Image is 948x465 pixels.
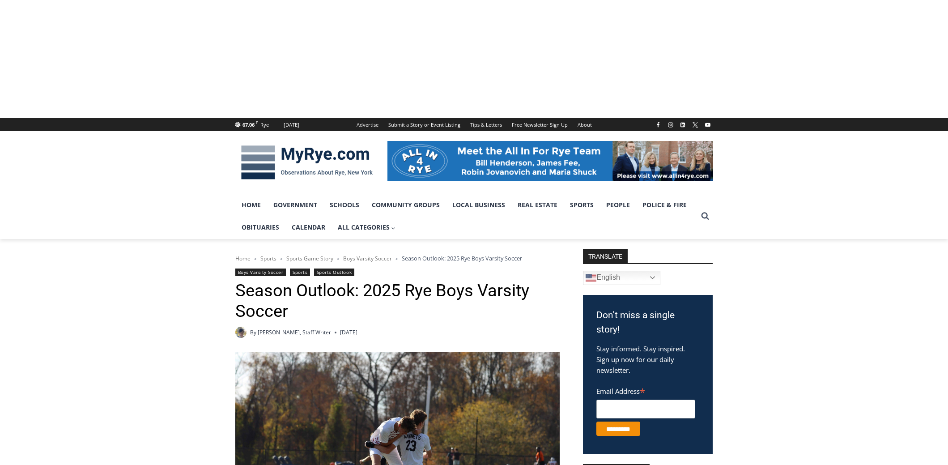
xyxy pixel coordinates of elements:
span: Season Outlook: 2025 Rye Boys Varsity Soccer [402,254,522,262]
a: Home [235,255,251,262]
a: About [573,118,597,131]
span: > [280,256,283,262]
a: Free Newsletter Sign Up [507,118,573,131]
span: > [254,256,257,262]
a: Community Groups [366,194,446,216]
a: Tips & Letters [465,118,507,131]
a: Schools [323,194,366,216]
span: > [395,256,398,262]
a: Sports Outlook [314,269,354,276]
a: English [583,271,660,285]
a: Local Business [446,194,511,216]
a: Home [235,194,267,216]
time: [DATE] [340,328,357,337]
span: All Categories [338,222,396,232]
div: [DATE] [284,121,299,129]
h1: Season Outlook: 2025 Rye Boys Varsity Soccer [235,281,560,321]
a: Calendar [285,216,332,239]
span: By [250,328,256,337]
img: MyRye.com [235,139,378,186]
a: Instagram [665,119,676,130]
a: Linkedin [677,119,688,130]
a: Sports [290,269,310,276]
button: View Search Form [697,208,713,224]
a: Facebook [653,119,663,130]
img: All in for Rye [387,141,713,181]
strong: TRANSLATE [583,249,628,263]
p: Stay informed. Stay inspired. Sign up now for our daily newsletter. [596,343,699,375]
a: Sports [260,255,276,262]
span: F [256,120,258,125]
a: Government [267,194,323,216]
a: Submit a Story or Event Listing [383,118,465,131]
a: People [600,194,636,216]
span: 67.06 [242,121,255,128]
a: Advertise [352,118,383,131]
a: Sports Game Story [286,255,333,262]
label: Email Address [596,382,695,398]
nav: Primary Navigation [235,194,697,239]
a: Police & Fire [636,194,693,216]
a: All Categories [332,216,402,239]
a: Obituaries [235,216,285,239]
img: (PHOTO: MyRye.com 2024 Head Intern, Editor and now Staff Writer Charlie Morris. Contributed.)Char... [235,327,247,338]
a: YouTube [702,119,713,130]
a: Author image [235,327,247,338]
a: Boys Varsity Soccer [343,255,392,262]
h3: Don't miss a single story! [596,308,699,337]
a: Sports [564,194,600,216]
nav: Breadcrumbs [235,254,560,263]
a: Real Estate [511,194,564,216]
nav: Secondary Navigation [352,118,597,131]
a: Boys Varsity Soccer [235,269,286,276]
span: > [337,256,340,262]
div: Rye [260,121,269,129]
a: X [690,119,701,130]
a: [PERSON_NAME], Staff Writer [258,328,331,336]
img: en [586,273,596,283]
